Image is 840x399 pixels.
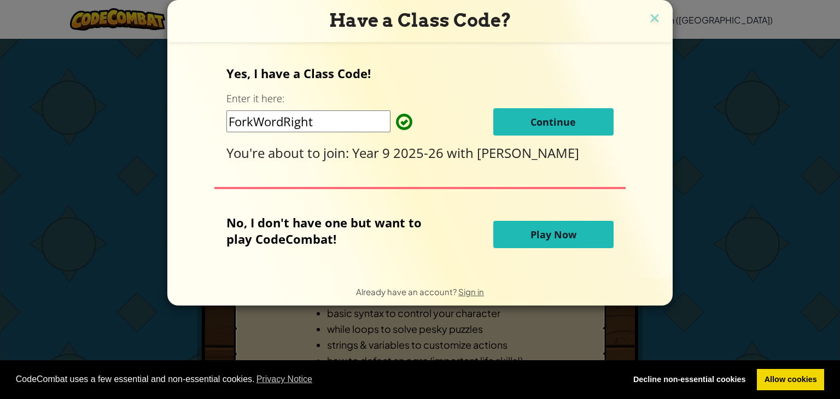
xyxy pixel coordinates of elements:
a: deny cookies [626,369,753,391]
span: with [447,144,477,162]
span: Continue [530,115,576,128]
button: Continue [493,108,614,136]
img: close icon [647,11,662,27]
button: Play Now [493,221,614,248]
p: Yes, I have a Class Code! [226,65,613,81]
a: learn more about cookies [255,371,314,388]
a: allow cookies [757,369,824,391]
span: Already have an account? [356,286,458,297]
span: Have a Class Code? [329,9,511,31]
a: Sign in [458,286,484,297]
span: Year 9 2025-26 [352,144,447,162]
span: CodeCombat uses a few essential and non-essential cookies. [16,371,617,388]
span: You're about to join: [226,144,352,162]
p: No, I don't have one but want to play CodeCombat! [226,214,438,247]
span: [PERSON_NAME] [477,144,579,162]
span: Play Now [530,228,576,241]
label: Enter it here: [226,92,284,105]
